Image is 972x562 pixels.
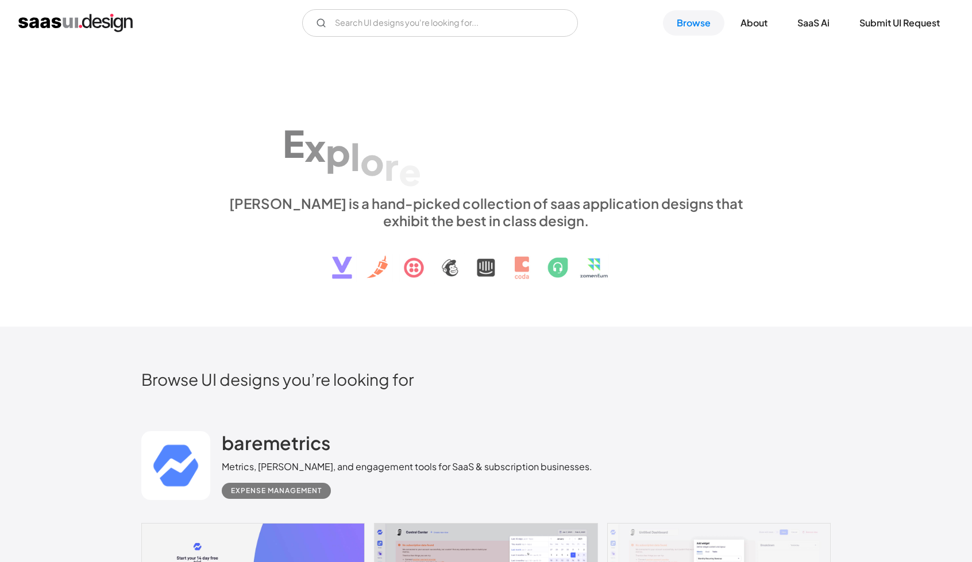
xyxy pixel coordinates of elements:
div: Expense Management [231,484,322,498]
input: Search UI designs you're looking for... [302,9,578,37]
div: Metrics, [PERSON_NAME], and engagement tools for SaaS & subscription businesses. [222,460,592,474]
form: Email Form [302,9,578,37]
div: [PERSON_NAME] is a hand-picked collection of saas application designs that exhibit the best in cl... [222,195,750,229]
a: baremetrics [222,431,330,460]
h2: baremetrics [222,431,330,454]
h2: Browse UI designs you’re looking for [141,369,831,389]
a: Browse [663,10,724,36]
div: e [399,149,421,193]
a: home [18,14,133,32]
a: About [727,10,781,36]
img: text, icon, saas logo [312,229,660,289]
a: Submit UI Request [846,10,954,36]
a: SaaS Ai [784,10,843,36]
div: E [283,121,304,165]
h1: Explore SaaS UI design patterns & interactions. [222,95,750,184]
div: r [384,144,399,188]
div: x [304,125,326,169]
div: p [326,129,350,173]
div: l [350,134,360,178]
